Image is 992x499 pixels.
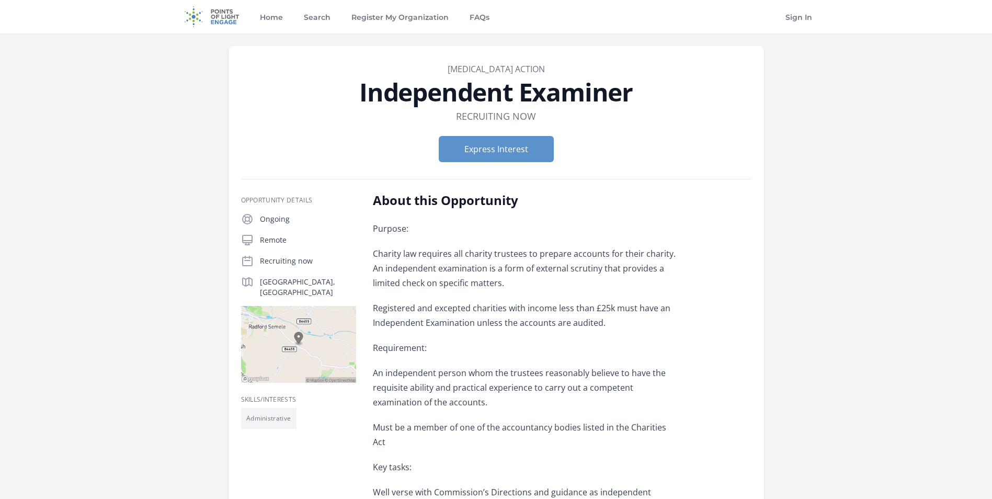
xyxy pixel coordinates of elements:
h3: Opportunity Details [241,196,356,205]
p: Remote [260,235,356,245]
p: Key tasks: [373,460,679,474]
p: Purpose: [373,221,679,236]
p: Registered and excepted charities with income less than £25k must have an Independent Examination... [373,301,679,330]
dd: Recruiting now [456,109,536,123]
a: [MEDICAL_DATA] Action [448,63,545,75]
p: Must be a member of one of the accountancy bodies listed in the Charities Act [373,420,679,449]
p: Ongoing [260,214,356,224]
img: Map [241,306,356,383]
button: Express Interest [439,136,554,162]
h3: Skills/Interests [241,395,356,404]
li: Administrative [241,408,297,429]
p: Charity law requires all charity trustees to prepare accounts for their charity. An independent e... [373,246,679,290]
h1: Independent Examiner [241,80,751,105]
p: [GEOGRAPHIC_DATA], [GEOGRAPHIC_DATA] [260,277,356,298]
h2: About this Opportunity [373,192,679,209]
p: An independent person whom the trustees reasonably believe to have the requisite ability and prac... [373,366,679,410]
p: Recruiting now [260,256,356,266]
p: Requirement: [373,341,679,355]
